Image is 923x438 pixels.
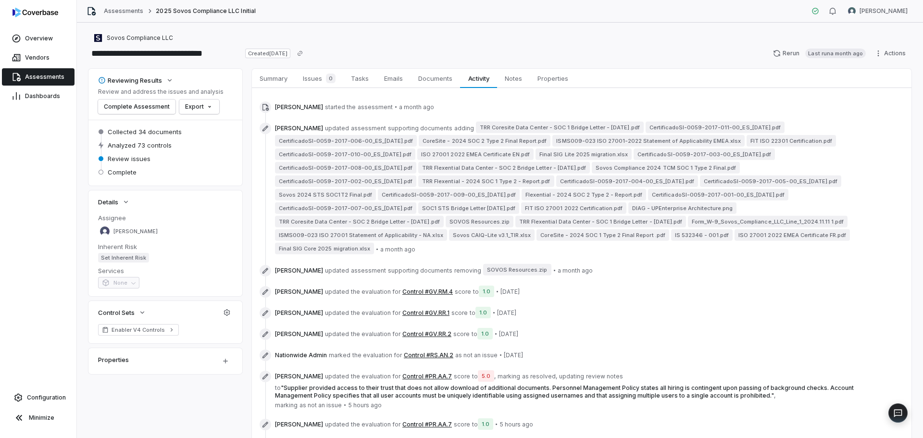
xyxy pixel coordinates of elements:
span: Details [98,198,118,206]
button: Control #PR.AA.7 [402,421,452,428]
span: CertificadoSI-0059-2017-010-00_ES_[DATE].pdf [275,149,415,160]
span: the evaluation for [351,373,400,380]
span: Form_W-9_Sovos_Compliance_LLC_Line_1_2024.11.11 1.pdf [688,216,848,227]
span: Assessments [25,73,64,81]
span: Tasks [347,72,373,85]
span: [PERSON_NAME] [275,373,323,380]
span: updated [325,330,349,338]
span: as resolved , [522,373,557,380]
span: Created [DATE] [245,49,290,58]
span: Activity [464,72,493,85]
span: Review issues [108,154,150,163]
div: Reviewing Results [98,76,162,85]
span: Final SIG Lite 2025 migration.xlsx [536,149,632,160]
span: • [553,266,556,274]
span: 1.0 [477,328,493,339]
span: CoreSite - 2024 SOC 2 Type 2 Final Report.pdf [419,135,550,147]
span: Collected 34 documents [108,127,182,136]
span: • [499,351,502,359]
span: [PERSON_NAME] [113,228,158,235]
span: 2025 Sovos Compliance LLC Initial [156,7,255,15]
button: Control #GV.RR.2 [402,330,451,338]
span: Analyzed 73 controls [108,141,172,150]
span: Emails [380,72,407,85]
span: removing [454,267,481,275]
span: as not an issue [455,351,498,359]
span: [PERSON_NAME] [275,125,323,132]
span: • [493,309,495,316]
span: as not an issue [299,401,342,409]
span: supporting documents [388,125,452,132]
span: Properties [534,72,572,85]
span: updated [325,125,349,132]
img: Kourtney Shields avatar [100,226,110,236]
span: Configuration [27,394,66,401]
dt: Services [98,266,233,275]
span: updated [325,267,349,275]
span: to [472,373,478,380]
span: a month ago [380,246,415,253]
span: [PERSON_NAME] [275,288,323,296]
span: CertificadoSI-0059-2017-002-00_ES_[DATE].pdf [275,175,416,187]
span: 1.0 [479,286,494,297]
span: [PERSON_NAME] [860,7,908,15]
span: score [453,330,470,338]
span: [DATE] [499,330,518,338]
span: supporting documents [388,267,452,275]
span: 5 hours ago [499,421,533,428]
a: Vendors [2,49,75,66]
span: ISO 27001 2022 EMEA Certificate FR.pdf [735,229,850,241]
a: Enabler V4 Controls [98,324,179,336]
button: Minimize [4,408,73,427]
span: TRR Flexential - 2024 SOC 1 Type 2 - Report.pdf [418,175,554,187]
span: to [472,421,478,428]
span: a month ago [558,267,593,275]
span: " Supplier provided access to their trust that does not allow download of additional documents. P... [275,384,854,399]
span: Sovos Compliance 2024 TCM SOC 1 Type 2 Final.pdf [592,162,740,174]
span: Final SIG Core 2025 migration.xlsx [275,243,374,254]
span: • [344,401,346,409]
span: FIT ISO 27001 2022 Certification.pdf [521,202,626,214]
span: , [494,373,496,380]
button: Copy link [291,45,309,62]
span: the evaluation for [351,421,400,428]
span: ISMS009-023 ISO 27001 Statement of Applicability - NA.xlsx [275,229,447,241]
span: CoreSite - 2024 SOC 1 Type 2 Final Report .pdf [536,229,669,241]
span: Notes [501,72,526,85]
button: Control #GV.RM.4 [402,288,453,296]
span: • [495,420,498,428]
span: marking [498,373,520,380]
dt: Inherent Risk [98,242,233,251]
span: updated [325,309,349,317]
span: Complete [108,168,137,176]
a: Overview [2,30,75,47]
span: Set Inherent Risk [98,253,149,263]
span: TRR Flexential Data Center - SOC 1 Bridge Letter - [DATE].pdf [515,216,686,227]
button: Nic Weilbacher avatar[PERSON_NAME] [842,4,913,18]
span: • [395,103,397,111]
img: Nic Weilbacher avatar [848,7,856,15]
button: Control Sets [95,304,149,321]
span: Issues [299,72,339,85]
button: RerunLast runa month ago [767,46,872,61]
span: marking [275,401,298,409]
span: CertificadoSI-0059-2017-009-00_ES_[DATE].pdf [378,189,520,200]
span: a month ago [399,103,434,111]
span: updating [559,373,584,380]
span: the evaluation for [351,330,400,338]
span: assessment [351,125,386,132]
span: [PERSON_NAME] [275,421,323,428]
span: [DATE] [497,309,516,317]
span: SOC1 STS Bridge Letter [DATE].pdf [418,202,519,214]
span: ISMS009-023 ISO 27001-2022 Statement of Applicability EMEA.xlsx [552,135,745,147]
span: [PERSON_NAME] [275,330,323,338]
span: Control Sets [98,308,135,317]
span: CertificadoSI-0059-2017-006-00_ES_[DATE].pdf [275,135,417,147]
span: CertificadoSI-0059-2017-007-00_ES_[DATE].pdf [275,202,416,214]
span: [PERSON_NAME] [275,267,323,275]
span: Flexential - 2024 SOC 2 Type 2 - Report.pdf [522,189,646,200]
span: Vendors [25,54,50,62]
button: Details [95,193,133,211]
dt: Assignee [98,213,233,222]
span: TRR Coresite Data Center - SOC 2 Bridge Letter - [DATE].pdf [275,216,444,227]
